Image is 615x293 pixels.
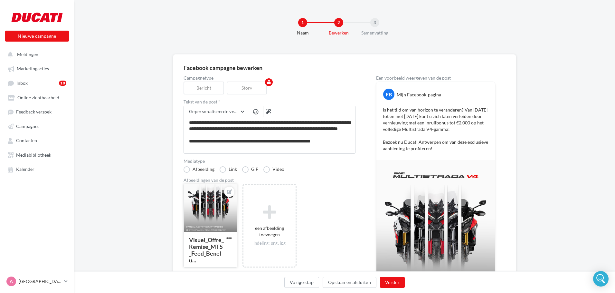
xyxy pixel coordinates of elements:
[16,167,34,172] span: Kalender
[354,30,395,36] div: Samenvatting
[4,92,70,103] a: Online zichtbaarheid
[383,107,488,152] p: Is het tijd om van horizon te veranderen? Van [DATE] tot en met [DATE] kunt u zich laten verleide...
[242,166,258,173] label: GIF
[4,134,70,146] a: Contacten
[380,277,405,288] button: Verder
[184,76,355,80] label: Campagnetype
[334,18,343,27] div: 2
[4,120,70,132] a: Campagnes
[323,277,376,288] button: Opslaan en afsluiten
[370,18,379,27] div: 3
[184,178,355,182] div: Afbeeldingen van de post
[4,48,68,60] button: Meldingen
[298,18,307,27] div: 1
[4,149,70,161] a: Mediabibliotheek
[184,100,355,104] label: Tekst van de post *
[263,166,284,173] label: Video
[5,275,69,288] a: A [GEOGRAPHIC_DATA]
[4,77,70,89] a: Inbox18
[4,163,70,175] a: Kalender
[4,63,70,74] a: Marketingacties
[397,92,441,98] div: Mijn Facebook-pagina
[16,138,37,143] span: Contacten
[282,30,323,36] div: Naam
[5,31,69,42] button: Nieuwe campagne
[284,277,319,288] button: Vorige stap
[19,278,61,285] p: [GEOGRAPHIC_DATA]
[184,106,248,117] button: Gepersonaliseerde velden
[17,66,49,72] span: Marketingacties
[16,152,51,158] span: Mediabibliotheek
[4,106,70,117] a: Feedback verzoek
[10,278,13,285] span: A
[16,123,39,129] span: Campagnes
[17,95,59,100] span: Online zichtbaarheid
[376,76,495,80] div: Een voorbeeld weergeven van de post
[16,109,52,115] span: Feedback verzoek
[318,30,359,36] div: Bewerken
[184,65,506,71] div: Facebook campagne bewerken
[59,81,66,86] div: 18
[189,236,224,264] div: Visuel_Offre_Remise_MTS_Feed_Benelu...
[383,89,394,100] div: FB
[184,166,214,173] label: Afbeelding
[16,80,28,86] span: Inbox
[593,271,609,287] div: Open Intercom Messenger
[17,52,38,57] span: Meldingen
[189,109,243,114] span: Gepersonaliseerde velden
[220,166,237,173] label: Link
[184,159,355,163] label: Mediatype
